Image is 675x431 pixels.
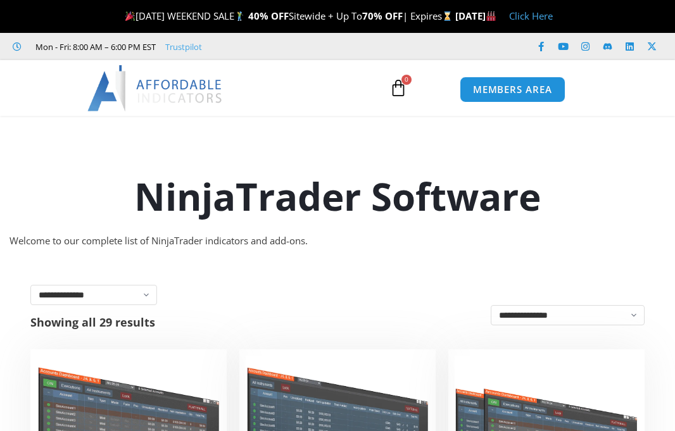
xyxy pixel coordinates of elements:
a: 0 [370,70,426,106]
img: 🏌️‍♂️ [235,11,244,21]
span: 0 [401,75,412,85]
p: Showing all 29 results [30,316,155,328]
img: 🏭 [486,11,496,21]
a: MEMBERS AREA [460,77,565,103]
span: MEMBERS AREA [473,85,552,94]
a: Click Here [509,9,553,22]
strong: 70% OFF [362,9,403,22]
img: LogoAI | Affordable Indicators – NinjaTrader [87,65,224,111]
div: Welcome to our complete list of NinjaTrader indicators and add-ons. [9,232,666,250]
h1: NinjaTrader Software [9,170,666,223]
strong: [DATE] [455,9,496,22]
a: Trustpilot [165,39,202,54]
span: Mon - Fri: 8:00 AM – 6:00 PM EST [32,39,156,54]
span: [DATE] WEEKEND SALE Sitewide + Up To | Expires [122,9,455,22]
select: Shop order [491,305,645,325]
img: 🎉 [125,11,135,21]
strong: 40% OFF [248,9,289,22]
img: ⌛ [443,11,452,21]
